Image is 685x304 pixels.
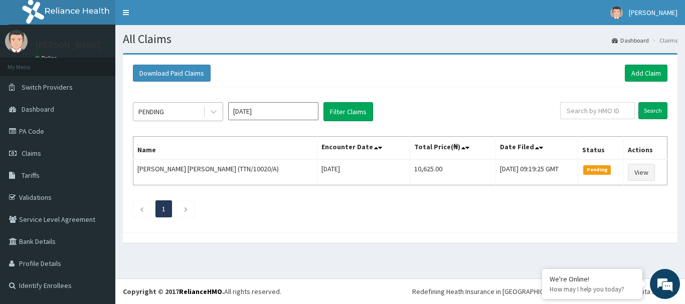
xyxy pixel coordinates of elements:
[139,204,144,213] a: Previous page
[317,137,410,160] th: Encounter Date
[35,41,101,50] p: [PERSON_NAME]
[610,7,623,19] img: User Image
[179,287,222,296] a: RelianceHMO
[123,33,677,46] h1: All Claims
[625,65,667,82] a: Add Claim
[629,8,677,17] span: [PERSON_NAME]
[550,285,635,293] p: How may I help you today?
[123,287,224,296] strong: Copyright © 2017 .
[162,204,165,213] a: Page 1 is your current page
[184,204,188,213] a: Next page
[323,102,373,121] button: Filter Claims
[495,159,578,185] td: [DATE] 09:19:25 GMT
[22,83,73,92] span: Switch Providers
[560,102,635,119] input: Search by HMO ID
[58,89,138,190] span: We're online!
[115,278,685,304] footer: All rights reserved.
[52,56,168,69] div: Chat with us now
[495,137,578,160] th: Date Filed
[35,55,59,62] a: Online
[412,286,677,296] div: Redefining Heath Insurance in [GEOGRAPHIC_DATA] using Telemedicine and Data Science!
[650,36,677,45] li: Claims
[638,102,667,119] input: Search
[583,165,611,174] span: Pending
[612,36,649,45] a: Dashboard
[133,137,317,160] th: Name
[22,149,41,158] span: Claims
[138,107,164,117] div: PENDING
[623,137,667,160] th: Actions
[410,137,495,160] th: Total Price(₦)
[5,30,28,53] img: User Image
[19,50,41,75] img: d_794563401_company_1708531726252_794563401
[317,159,410,185] td: [DATE]
[550,274,635,283] div: We're Online!
[578,137,623,160] th: Status
[133,159,317,185] td: [PERSON_NAME] [PERSON_NAME] (TTN/10020/A)
[228,102,318,120] input: Select Month and Year
[628,164,655,181] a: View
[22,171,40,180] span: Tariffs
[164,5,189,29] div: Minimize live chat window
[22,105,54,114] span: Dashboard
[5,200,191,235] textarea: Type your message and hit 'Enter'
[133,65,211,82] button: Download Paid Claims
[410,159,495,185] td: 10,625.00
